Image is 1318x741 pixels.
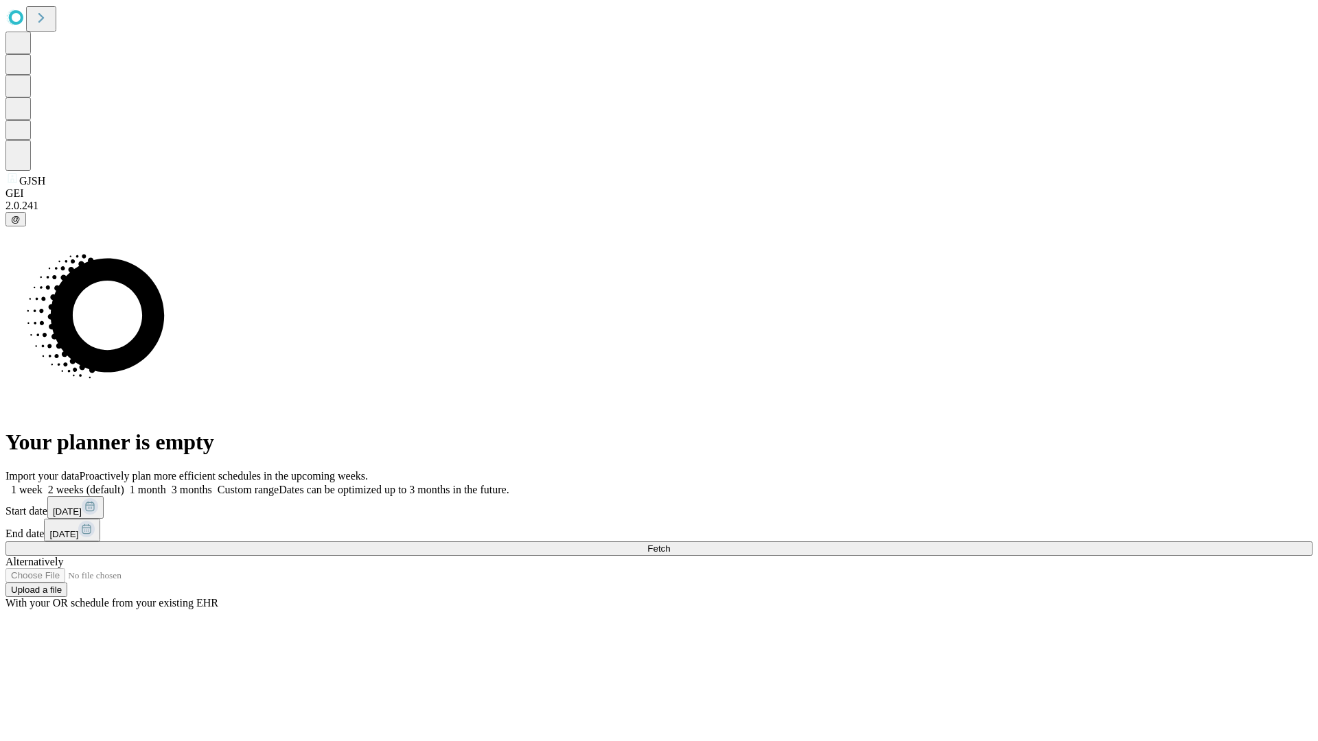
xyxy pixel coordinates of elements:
span: Dates can be optimized up to 3 months in the future. [279,484,509,495]
div: GEI [5,187,1313,200]
span: 3 months [172,484,212,495]
span: Proactively plan more efficient schedules in the upcoming weeks. [80,470,368,482]
span: Alternatively [5,556,63,567]
span: 2 weeks (default) [48,484,124,495]
span: @ [11,214,21,224]
span: Fetch [647,543,670,554]
span: 1 week [11,484,43,495]
div: 2.0.241 [5,200,1313,212]
div: Start date [5,496,1313,519]
span: [DATE] [53,506,82,517]
span: With your OR schedule from your existing EHR [5,597,218,609]
span: GJSH [19,175,45,187]
button: [DATE] [47,496,104,519]
span: [DATE] [49,529,78,539]
button: Upload a file [5,583,67,597]
button: @ [5,212,26,226]
span: 1 month [130,484,166,495]
div: End date [5,519,1313,541]
span: Custom range [218,484,279,495]
span: Import your data [5,470,80,482]
button: [DATE] [44,519,100,541]
h1: Your planner is empty [5,430,1313,455]
button: Fetch [5,541,1313,556]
